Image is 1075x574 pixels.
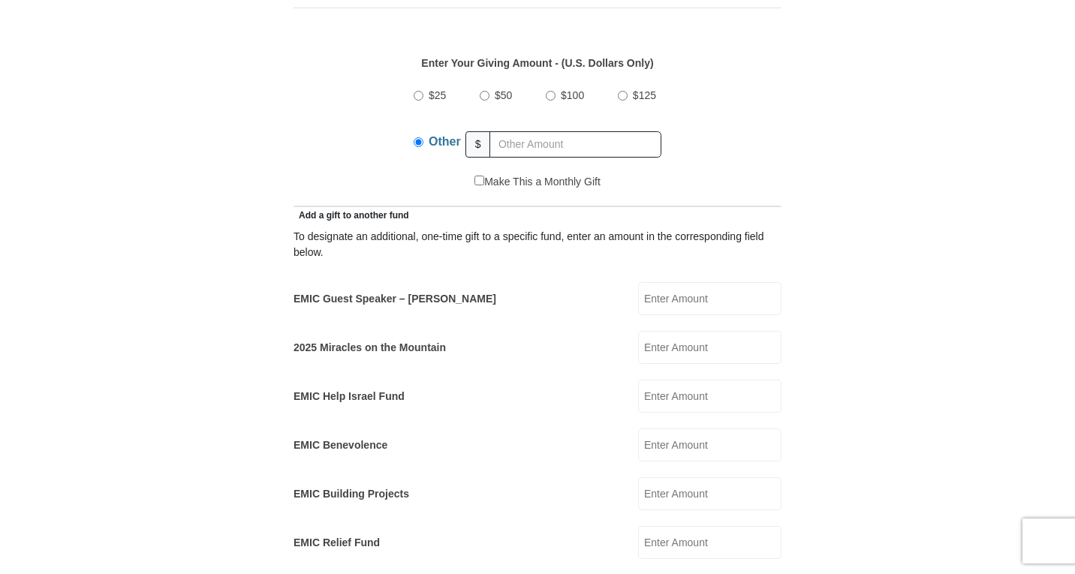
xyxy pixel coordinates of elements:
[638,428,781,461] input: Enter Amount
[474,174,601,190] label: Make This a Monthly Gift
[638,331,781,364] input: Enter Amount
[495,89,512,101] span: $50
[294,210,409,221] span: Add a gift to another fund
[638,477,781,510] input: Enter Amount
[638,526,781,559] input: Enter Amount
[638,380,781,413] input: Enter Amount
[294,229,781,260] div: To designate an additional, one-time gift to a specific fund, enter an amount in the correspondin...
[561,89,584,101] span: $100
[429,89,446,101] span: $25
[294,291,496,307] label: EMIC Guest Speaker – [PERSON_NAME]
[429,135,461,148] span: Other
[489,131,661,158] input: Other Amount
[474,176,484,185] input: Make This a Monthly Gift
[294,389,405,404] label: EMIC Help Israel Fund
[421,57,653,69] strong: Enter Your Giving Amount - (U.S. Dollars Only)
[633,89,656,101] span: $125
[638,282,781,315] input: Enter Amount
[465,131,491,158] span: $
[294,340,446,356] label: 2025 Miracles on the Mountain
[294,486,409,502] label: EMIC Building Projects
[294,437,387,453] label: EMIC Benevolence
[294,535,380,551] label: EMIC Relief Fund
